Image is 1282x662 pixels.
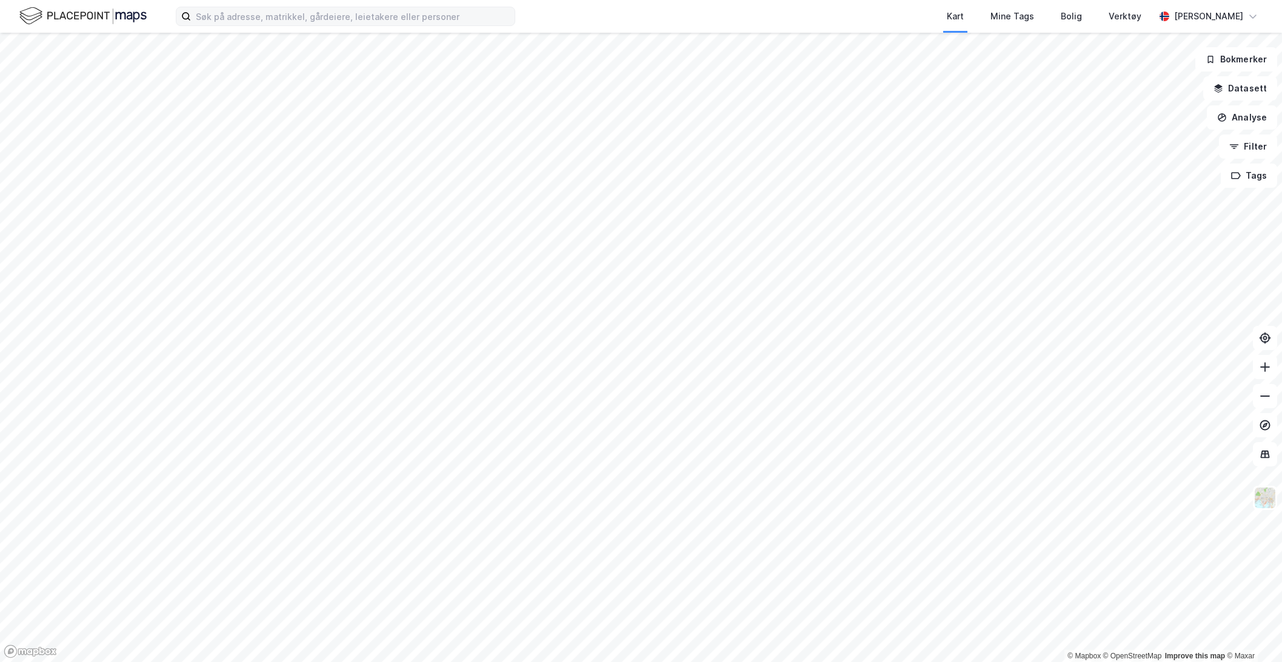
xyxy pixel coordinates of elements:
[1254,486,1277,509] img: Z
[4,644,57,658] a: Mapbox homepage
[1221,604,1282,662] iframe: Chat Widget
[1207,105,1277,130] button: Analyse
[1221,164,1277,188] button: Tags
[1165,652,1225,660] a: Improve this map
[1221,604,1282,662] div: Kontrollprogram for chat
[1103,652,1162,660] a: OpenStreetMap
[990,9,1034,24] div: Mine Tags
[1067,652,1101,660] a: Mapbox
[191,7,515,25] input: Søk på adresse, matrikkel, gårdeiere, leietakere eller personer
[1174,9,1243,24] div: [PERSON_NAME]
[19,5,147,27] img: logo.f888ab2527a4732fd821a326f86c7f29.svg
[1195,47,1277,71] button: Bokmerker
[1061,9,1082,24] div: Bolig
[1219,134,1277,159] button: Filter
[1109,9,1141,24] div: Verktøy
[947,9,964,24] div: Kart
[1203,76,1277,101] button: Datasett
